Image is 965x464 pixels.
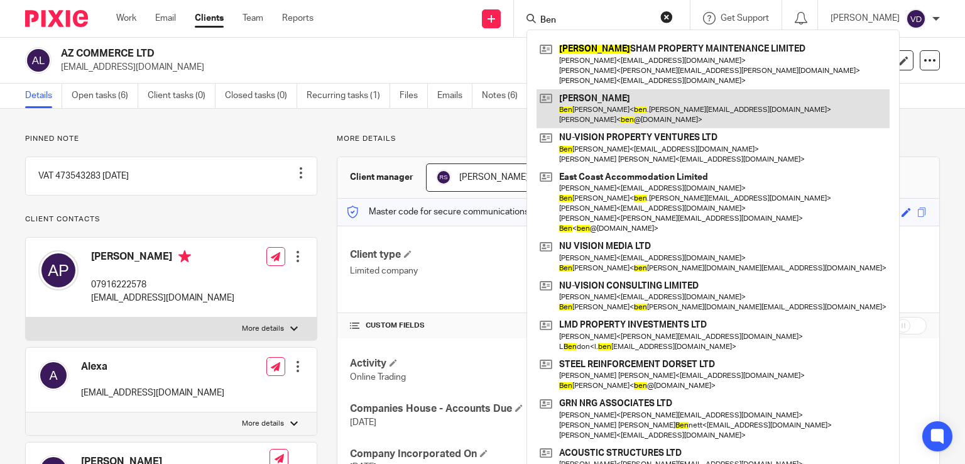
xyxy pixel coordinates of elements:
span: [PERSON_NAME] [459,173,528,182]
h4: [PERSON_NAME] [91,250,234,266]
p: 07916222578 [91,279,234,291]
a: Reports [282,12,313,25]
a: Team [243,12,263,25]
p: More details [242,419,284,429]
p: [EMAIL_ADDRESS][DOMAIN_NAME] [61,61,769,74]
h4: Client type [350,248,638,262]
a: Work [116,12,136,25]
h4: Companies House - Accounts Due [350,402,638,416]
a: Notes (6) [482,84,528,108]
h4: Alexa [81,360,224,373]
h4: CUSTOM FIELDS [350,321,638,331]
p: Pinned note [25,134,317,144]
p: Limited company [350,265,638,277]
a: Details [25,84,62,108]
img: svg%3E [38,250,79,290]
h4: Company Incorporated On [350,448,638,461]
span: [DATE] [350,418,376,427]
a: Files [400,84,428,108]
p: Client contacts [25,214,317,224]
img: Pixie [25,10,88,27]
a: Email [155,12,176,25]
i: Primary [178,250,191,263]
a: Recurring tasks (1) [307,84,390,108]
a: Closed tasks (0) [225,84,297,108]
span: Online Trading [350,373,406,382]
img: svg%3E [25,47,52,74]
h2: AZ COMMERCE LTD [61,47,628,60]
p: [PERSON_NAME] [831,12,900,25]
p: [EMAIL_ADDRESS][DOMAIN_NAME] [91,292,234,304]
img: svg%3E [906,9,926,29]
p: More details [242,324,284,334]
input: Search [539,15,652,26]
a: Clients [195,12,224,25]
button: Clear [660,11,673,23]
span: Get Support [721,14,769,23]
a: Emails [437,84,472,108]
a: Open tasks (6) [72,84,138,108]
img: svg%3E [38,360,68,390]
h4: Activity [350,357,638,370]
p: Master code for secure communications and files [347,206,564,218]
p: [EMAIL_ADDRESS][DOMAIN_NAME] [81,387,224,399]
h3: Client manager [350,171,413,184]
p: More details [337,134,940,144]
a: Client tasks (0) [148,84,215,108]
img: svg%3E [436,170,451,185]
